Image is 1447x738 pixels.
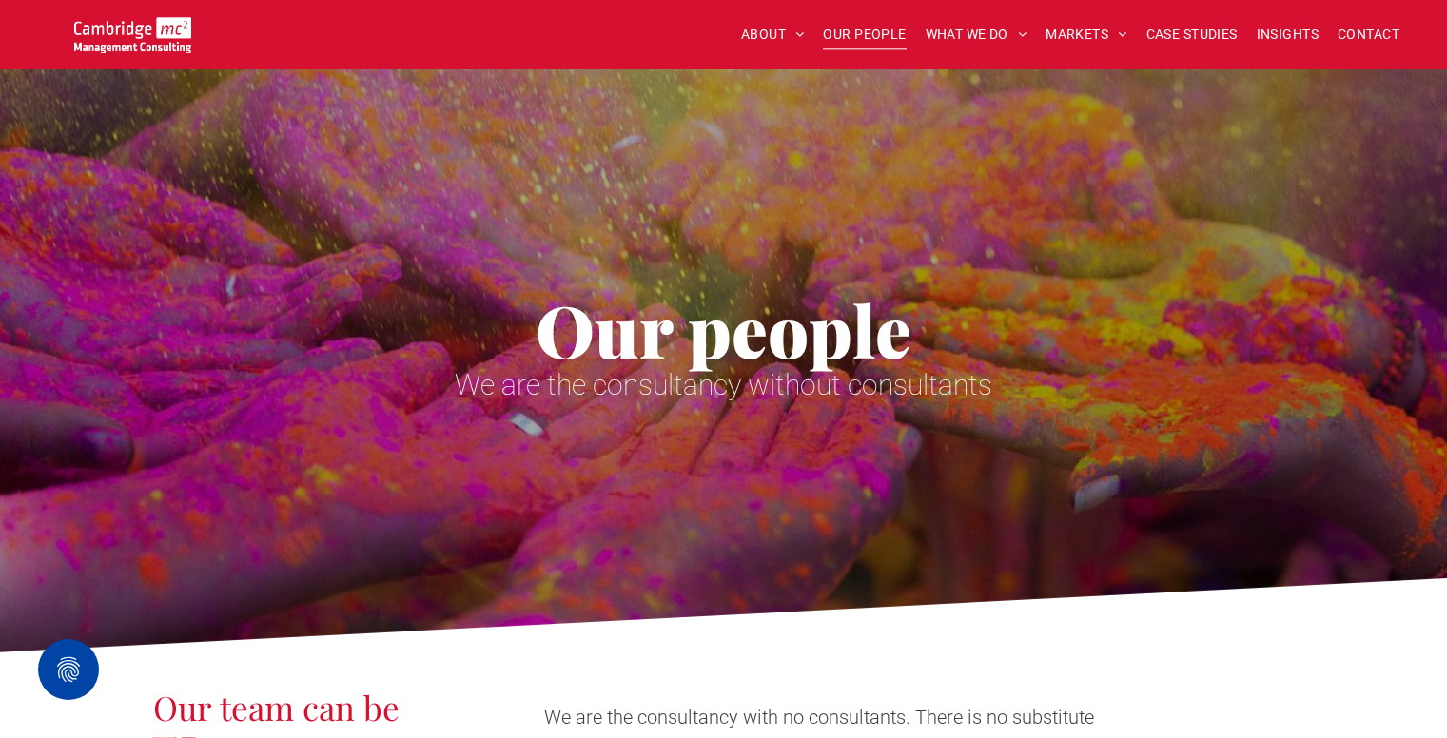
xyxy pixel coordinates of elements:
a: MARKETS [1036,20,1136,49]
a: CASE STUDIES [1137,20,1247,49]
span: Our team can be [153,685,400,729]
a: WHAT WE DO [916,20,1037,49]
a: ABOUT [732,20,814,49]
a: CONTACT [1328,20,1409,49]
a: INSIGHTS [1247,20,1328,49]
a: Your Business Transformed | Cambridge Management Consulting [74,20,191,40]
a: OUR PEOPLE [813,20,915,49]
span: Our people [536,282,911,377]
span: We are the consultancy without consultants [455,368,992,401]
img: Go to Homepage [74,17,191,53]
